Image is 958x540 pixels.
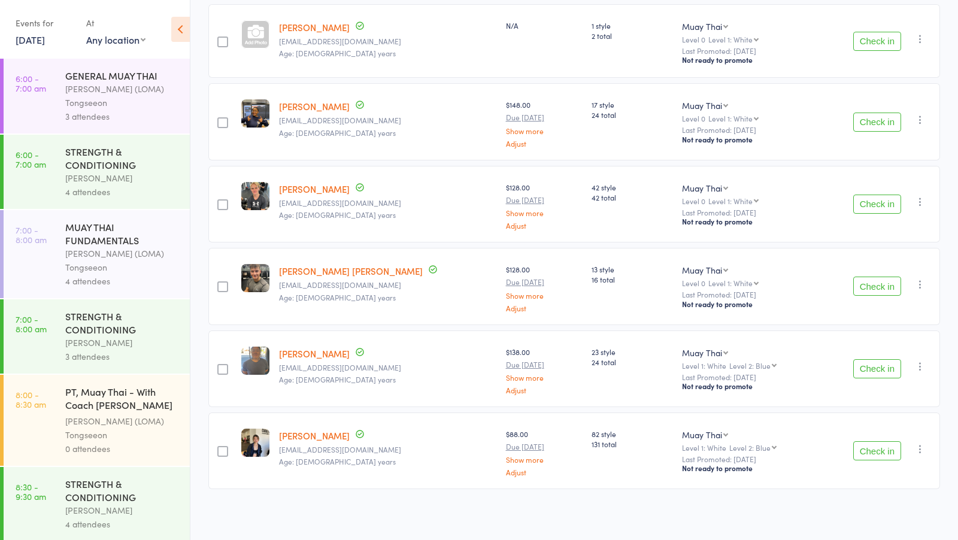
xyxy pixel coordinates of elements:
img: image1735343698.png [241,347,269,375]
div: [PERSON_NAME] [65,336,180,350]
div: $128.00 [506,264,583,311]
a: [PERSON_NAME] [PERSON_NAME] [279,265,423,277]
a: 6:00 -7:00 amSTRENGTH & CONDITIONING[PERSON_NAME]4 attendees [4,135,190,209]
small: amandamukunduu@gmail.com [279,116,496,125]
small: tomomatic333@gmail.com [279,199,496,207]
button: Check in [853,359,901,378]
div: Muay Thai [682,182,722,194]
small: Due [DATE] [506,113,583,122]
div: [PERSON_NAME] (LOMA) Tongseeon [65,247,180,274]
small: Due [DATE] [506,278,583,286]
div: 4 attendees [65,517,180,531]
a: Adjust [506,386,583,394]
a: [PERSON_NAME] [279,347,350,360]
div: At [86,13,145,33]
time: 6:00 - 7:00 am [16,150,46,169]
span: 13 style [592,264,672,274]
div: $138.00 [506,347,583,394]
div: Level 1: White [708,114,753,122]
small: Last Promoted: [DATE] [682,373,813,381]
a: [PERSON_NAME] [279,21,350,34]
time: 7:00 - 8:00 am [16,314,47,333]
div: MUAY THAI FUNDAMENTALS [65,220,180,247]
a: [DATE] [16,33,45,46]
span: 42 style [592,182,672,192]
a: Adjust [506,222,583,229]
a: Show more [506,209,583,217]
a: Show more [506,292,583,299]
div: [PERSON_NAME] (LOMA) Tongseeon [65,82,180,110]
div: Level 0 [682,114,813,122]
time: 6:00 - 7:00 am [16,74,46,93]
div: Level 0 [682,197,813,205]
small: Last Promoted: [DATE] [682,126,813,134]
div: Not ready to promote [682,299,813,309]
div: 0 attendees [65,442,180,456]
time: 8:00 - 8:30 am [16,390,46,409]
div: Muay Thai [682,264,722,276]
div: Not ready to promote [682,217,813,226]
div: Level 1: White [708,279,753,287]
div: N/A [506,20,583,31]
div: Level 1: White [682,362,813,369]
a: 7:00 -8:00 amMUAY THAI FUNDAMENTALS[PERSON_NAME] (LOMA) Tongseeon4 attendees [4,210,190,298]
small: ykcindy2017@outlook.com [279,445,496,454]
div: [PERSON_NAME] (LOMA) Tongseeon [65,414,180,442]
button: Check in [853,32,901,51]
a: 8:00 -8:30 amPT, Muay Thai - With Coach [PERSON_NAME] (30 minutes)[PERSON_NAME] (LOMA) Tongseeon0... [4,375,190,466]
span: Age: [DEMOGRAPHIC_DATA] years [279,456,396,466]
span: Age: [DEMOGRAPHIC_DATA] years [279,292,396,302]
span: Age: [DEMOGRAPHIC_DATA] years [279,48,396,58]
button: Check in [853,441,901,460]
small: cordeliaseryna@gmail.com [279,363,496,372]
span: 24 total [592,110,672,120]
small: Due [DATE] [506,360,583,369]
div: Muay Thai [682,429,722,441]
div: $128.00 [506,182,583,229]
div: Events for [16,13,74,33]
div: Muay Thai [682,347,722,359]
div: Not ready to promote [682,381,813,391]
div: STRENGTH & CONDITIONING [65,477,180,503]
div: $88.00 [506,429,583,476]
span: 16 total [592,274,672,284]
a: Adjust [506,304,583,312]
div: Level 0 [682,279,813,287]
small: Due [DATE] [506,196,583,204]
span: Age: [DEMOGRAPHIC_DATA] years [279,128,396,138]
a: 7:00 -8:00 amSTRENGTH & CONDITIONING[PERSON_NAME]3 attendees [4,299,190,374]
small: Last Promoted: [DATE] [682,47,813,55]
small: Due [DATE] [506,442,583,451]
span: 131 total [592,439,672,449]
div: [PERSON_NAME] [65,171,180,185]
div: STRENGTH & CONDITIONING [65,310,180,336]
div: [PERSON_NAME] [65,503,180,517]
div: 4 attendees [65,185,180,199]
small: vincenzomarroni.vm@gmail.com [279,37,496,45]
time: 7:00 - 8:00 am [16,225,47,244]
div: Level 1: White [708,197,753,205]
div: $148.00 [506,99,583,147]
span: Age: [DEMOGRAPHIC_DATA] years [279,210,396,220]
button: Check in [853,277,901,296]
img: image1751535068.png [241,99,269,128]
small: Last Promoted: [DATE] [682,455,813,463]
span: 17 style [592,99,672,110]
div: 4 attendees [65,274,180,288]
div: Level 2: Blue [729,362,771,369]
a: Show more [506,456,583,463]
span: 42 total [592,192,672,202]
img: image1750158264.png [241,264,269,292]
button: Check in [853,113,901,132]
small: Last Promoted: [DATE] [682,208,813,217]
a: Adjust [506,468,583,476]
time: 8:30 - 9:30 am [16,482,46,501]
a: Show more [506,127,583,135]
span: 2 total [592,31,672,41]
div: Level 2: Blue [729,444,771,451]
div: Muay Thai [682,99,722,111]
a: [PERSON_NAME] [279,100,350,113]
div: Level 1: White [708,35,753,43]
a: 6:00 -7:00 amGENERAL MUAY THAI[PERSON_NAME] (LOMA) Tongseeon3 attendees [4,59,190,134]
a: Show more [506,374,583,381]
